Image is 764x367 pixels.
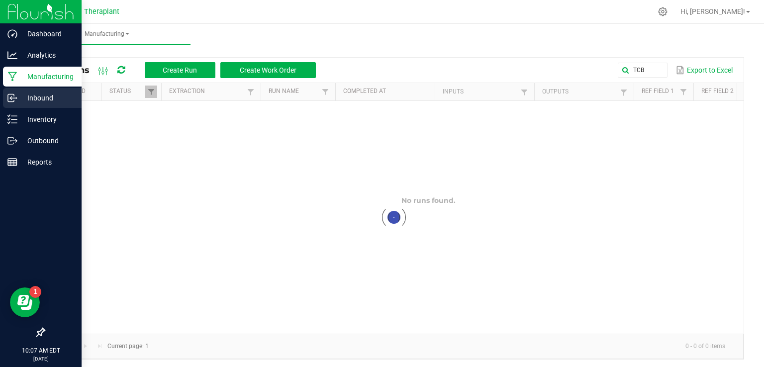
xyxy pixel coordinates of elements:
[680,7,745,15] span: Hi, [PERSON_NAME]!
[24,30,191,38] span: Manufacturing
[245,86,257,98] a: Filter
[642,88,677,95] a: Ref Field 1Sortable
[534,83,634,101] th: Outputs
[7,114,17,124] inline-svg: Inventory
[17,156,77,168] p: Reports
[677,86,689,98] a: Filter
[145,86,157,98] a: Filter
[145,62,215,78] button: Create Run
[17,49,77,61] p: Analytics
[269,88,319,95] a: Run NameSortable
[618,86,630,98] a: Filter
[343,88,431,95] a: Completed AtSortable
[220,62,316,78] button: Create Work Order
[163,66,197,74] span: Create Run
[7,29,17,39] inline-svg: Dashboard
[618,63,668,78] input: Search
[17,135,77,147] p: Outbound
[657,7,669,16] div: Manage settings
[84,7,119,16] span: Theraplant
[7,93,17,103] inline-svg: Inbound
[7,157,17,167] inline-svg: Reports
[10,287,40,317] iframe: Resource center
[17,28,77,40] p: Dashboard
[52,62,323,79] div: All Runs
[518,86,530,98] a: Filter
[4,355,77,363] p: [DATE]
[17,113,77,125] p: Inventory
[4,346,77,355] p: 10:07 AM EDT
[29,286,41,298] iframe: Resource center unread badge
[17,92,77,104] p: Inbound
[701,88,737,95] a: Ref Field 2Sortable
[17,71,77,83] p: Manufacturing
[24,24,191,45] a: Manufacturing
[44,334,744,359] kendo-pager: Current page: 1
[240,66,296,74] span: Create Work Order
[319,86,331,98] a: Filter
[7,50,17,60] inline-svg: Analytics
[7,72,17,82] inline-svg: Manufacturing
[673,62,735,79] button: Export to Excel
[169,88,244,95] a: ExtractionSortable
[109,88,145,95] a: StatusSortable
[435,83,534,101] th: Inputs
[155,338,733,355] kendo-pager-info: 0 - 0 of 0 items
[7,136,17,146] inline-svg: Outbound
